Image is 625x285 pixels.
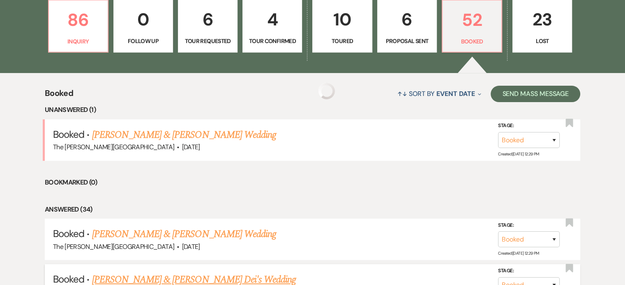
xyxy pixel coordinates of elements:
[53,128,84,141] span: Booked
[45,87,73,105] span: Booked
[182,143,200,151] span: [DATE]
[53,143,174,151] span: The [PERSON_NAME][GEOGRAPHIC_DATA]
[318,6,367,33] p: 10
[248,6,297,33] p: 4
[119,6,168,33] p: 0
[397,89,407,98] span: ↑↓
[92,128,276,142] a: [PERSON_NAME] & [PERSON_NAME] Wedding
[248,36,297,46] p: Tour Confirmed
[491,86,580,102] button: Send Mass Message
[182,242,200,251] span: [DATE]
[54,6,103,34] p: 86
[394,83,484,105] button: Sort By Event Date
[183,36,232,46] p: Tour Requested
[498,121,560,130] label: Stage:
[54,37,103,46] p: Inquiry
[436,89,475,98] span: Event Date
[318,83,335,99] img: loading spinner
[92,227,276,242] a: [PERSON_NAME] & [PERSON_NAME] Wedding
[498,267,560,276] label: Stage:
[518,6,567,33] p: 23
[45,177,580,188] li: Bookmarked (0)
[447,37,496,46] p: Booked
[53,227,84,240] span: Booked
[383,6,431,33] p: 6
[53,242,174,251] span: The [PERSON_NAME][GEOGRAPHIC_DATA]
[498,151,539,157] span: Created: [DATE] 12:29 PM
[318,36,367,46] p: Toured
[45,105,580,115] li: Unanswered (1)
[498,221,560,230] label: Stage:
[447,6,496,34] p: 52
[518,36,567,46] p: Lost
[498,251,539,256] span: Created: [DATE] 12:29 PM
[183,6,232,33] p: 6
[45,204,580,215] li: Answered (34)
[383,36,431,46] p: Proposal Sent
[119,36,168,46] p: Follow Up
